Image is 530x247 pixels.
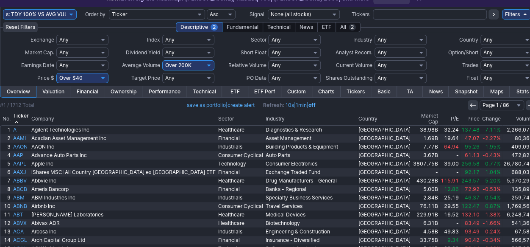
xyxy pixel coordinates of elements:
[481,236,502,244] a: -0.34%
[465,186,480,192] span: 72.92
[264,185,357,194] a: Banks - Regional
[264,227,357,236] a: Engineering & Construction
[12,134,30,143] a: AAMI
[36,86,70,97] a: Valuation
[0,211,12,219] a: 11
[412,151,439,160] a: 3.67B
[30,219,217,227] a: Abivax ADR
[465,194,480,201] span: 46.37
[312,86,341,97] a: Charts
[217,185,264,194] a: Financial
[481,194,502,202] a: 0.54%
[12,202,30,211] a: ABNB
[0,227,12,236] a: 13
[481,126,502,134] a: 7.11%
[264,236,357,244] a: Insurance - Diversified
[30,151,217,160] a: Advance Auto Parts Inc
[465,135,480,141] span: 47.07
[485,126,501,133] span: 7.11%
[460,151,481,160] a: 61.13
[0,86,36,97] a: Overview
[217,151,264,160] a: Consumer Cyclical
[264,134,357,143] a: Asset Management
[439,211,460,219] a: 16.52
[481,151,502,160] a: -0.43%
[12,211,30,219] a: ABT
[439,160,460,168] a: 39.00
[483,211,501,218] span: -1.38%
[131,75,160,81] span: Target Price
[250,36,266,43] span: Sector
[357,151,412,160] a: [GEOGRAPHIC_DATA]
[439,194,460,202] a: 25.19
[30,113,217,125] th: Company
[31,36,54,43] span: Exchange
[465,169,480,175] span: 92.17
[217,134,264,143] a: Financial
[281,86,312,97] a: Custom
[460,177,481,185] a: 243.57
[126,49,160,56] span: Dividend Yield
[439,151,460,160] a: -
[465,220,480,226] span: 83.49
[483,237,501,243] span: -0.34%
[250,11,264,17] span: Signal
[460,236,481,244] a: 90.42
[483,186,501,192] span: -0.53%
[460,202,481,211] a: 122.47
[461,203,480,209] span: 122.47
[217,236,264,244] a: Financial
[12,219,30,227] a: ABVX
[245,75,266,81] span: IPO Date
[357,236,412,244] a: [GEOGRAPHIC_DATA]
[444,143,459,150] span: 64.94
[461,211,480,218] span: 132.10
[30,143,217,151] a: AAON Inc
[357,219,412,227] a: [GEOGRAPHIC_DATA]
[371,86,397,97] a: Basic
[412,202,439,211] a: 76.11B
[0,185,12,194] a: 8
[70,86,104,97] a: Financial
[357,202,412,211] a: [GEOGRAPHIC_DATA]
[0,151,12,160] a: 4
[357,134,412,143] a: [GEOGRAPHIC_DATA]
[30,134,217,143] a: Acadian Asset Management Inc
[460,194,481,202] a: 46.37
[357,194,412,202] a: [GEOGRAPHIC_DATA]
[12,227,30,236] a: ACA
[412,219,439,227] a: 6.31B
[222,22,263,32] div: Fundamental
[357,126,412,134] a: [GEOGRAPHIC_DATA]
[449,86,483,97] a: Snapshot
[0,236,12,244] a: 14
[12,177,30,185] a: ABBV
[217,168,264,177] a: Financial
[228,62,266,68] span: Relative Volume
[439,227,460,236] a: 49.83
[357,168,412,177] a: [GEOGRAPHIC_DATA]
[104,86,142,97] a: Ownership
[264,160,357,168] a: Consumer Electronics
[341,86,371,97] a: Tickers
[317,22,336,32] div: ETF
[423,86,449,97] a: News
[353,36,372,43] span: Industry
[264,113,357,125] th: Industry
[481,113,502,125] th: Change
[0,126,12,134] a: 1
[462,62,478,68] span: Trades
[439,168,460,177] a: -
[397,86,423,97] a: TA
[412,236,439,244] a: 33.75B
[30,194,217,202] a: ABM Industries Inc
[187,102,226,108] a: save as portfolio
[483,152,501,158] span: -0.43%
[481,227,502,236] a: -0.24%
[30,236,217,244] a: Arch Capital Group Ltd
[412,160,439,168] a: 3807.75B
[485,160,501,167] span: 0.77%
[0,168,12,177] a: 6
[460,185,481,194] a: 72.92
[12,194,30,202] a: ABM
